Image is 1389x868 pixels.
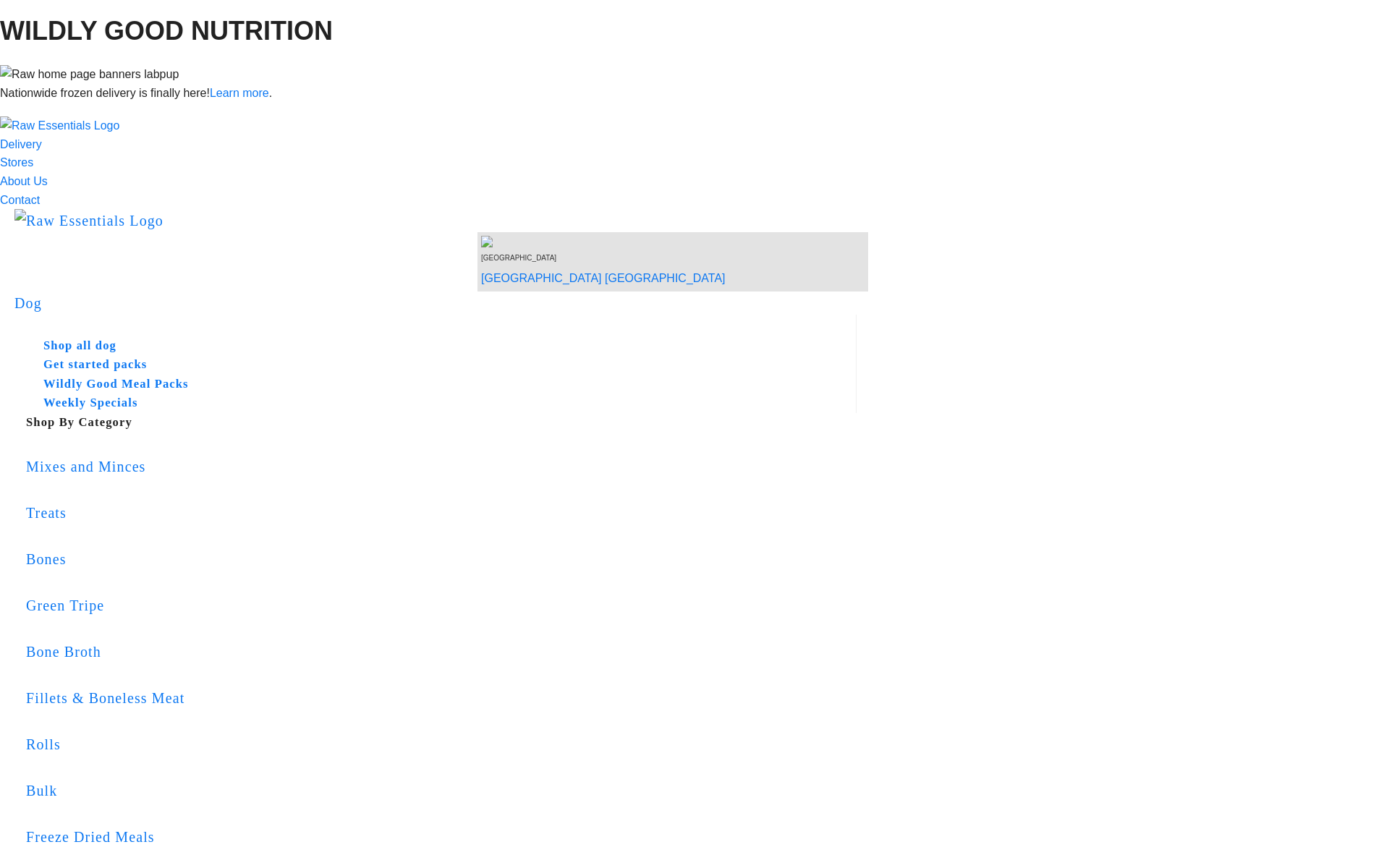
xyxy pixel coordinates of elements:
div: Treats [26,501,857,524]
div: Bones [26,548,857,571]
a: [GEOGRAPHIC_DATA] [481,272,602,284]
a: Bone Broth [26,621,857,683]
a: Get started packs [26,355,833,375]
a: Shop all dog [26,336,833,356]
a: [GEOGRAPHIC_DATA] [605,272,726,284]
img: van-moving.png [481,236,496,247]
h5: Shop By Category [26,413,857,433]
img: Raw Essentials Logo [14,209,163,232]
a: Fillets & Boneless Meat [26,667,857,729]
a: Wildly Good Meal Packs [26,375,833,394]
a: Learn more [210,87,269,99]
a: Green Tripe [26,574,857,637]
div: Bulk [26,779,857,802]
div: Fillets & Boneless Meat [26,686,857,710]
a: Bones [26,528,857,590]
h5: Get started packs [43,355,833,375]
a: Weekly Specials [26,393,833,413]
a: Treats [26,482,857,544]
a: Dog [14,295,42,311]
div: Freeze Dried Meals [26,825,857,848]
h5: Wildly Good Meal Packs [43,375,833,394]
div: Green Tripe [26,594,857,617]
h5: Shop all dog [43,336,833,356]
div: Bone Broth [26,640,857,663]
div: Mixes and Minces [26,455,857,478]
span: [GEOGRAPHIC_DATA] [481,254,556,262]
a: Mixes and Minces [26,435,857,498]
div: Rolls [26,733,857,756]
a: Bulk [26,759,857,822]
a: Rolls [26,713,857,775]
a: Freeze Dried Meals [26,806,857,868]
h5: Weekly Specials [43,393,833,413]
